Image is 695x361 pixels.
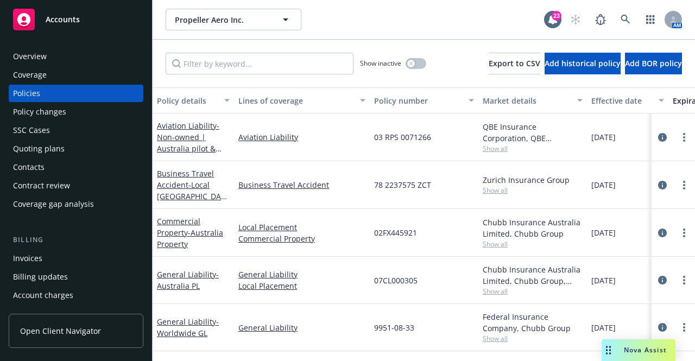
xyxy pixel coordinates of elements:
span: Show inactive [360,59,401,68]
a: Policies [9,85,143,102]
button: Nova Assist [602,339,675,361]
a: Business Travel Accident [157,168,225,213]
button: Market details [478,87,587,113]
div: Chubb Insurance Australia Limited, Chubb Group [483,217,583,239]
a: circleInformation [656,321,669,334]
span: Export to CSV [489,58,540,68]
a: more [678,321,691,334]
a: Aviation Liability [238,131,365,143]
a: General Liability [157,269,219,291]
span: - Local [GEOGRAPHIC_DATA] [157,180,227,213]
input: Filter by keyword... [166,53,353,74]
div: Overview [13,48,47,65]
a: Quoting plans [9,140,143,157]
button: Export to CSV [489,53,540,74]
div: Policy changes [13,103,66,121]
div: Billing updates [13,268,68,286]
div: Invoices [13,250,42,267]
span: Accounts [46,15,80,24]
div: Policy number [374,95,462,106]
div: Contract review [13,177,70,194]
a: circleInformation [656,226,669,239]
a: Aviation Liability [157,121,219,165]
span: 78 2237575 ZCT [374,179,431,191]
div: 23 [552,11,561,21]
a: more [678,131,691,144]
button: Propeller Aero Inc. [166,9,301,30]
a: Coverage [9,66,143,84]
span: [DATE] [591,227,616,238]
span: [DATE] [591,275,616,286]
a: Contract review [9,177,143,194]
button: Effective date [587,87,668,113]
div: SSC Cases [13,122,50,139]
a: Start snowing [565,9,586,30]
a: Local Placement [238,280,365,292]
a: Local Placement [238,221,365,233]
a: General Liability [157,316,219,338]
div: Contacts [13,159,45,176]
button: Add BOR policy [625,53,682,74]
div: Chubb Insurance Australia Limited, Chubb Group, Chubb Group (International) [483,264,583,287]
button: Lines of coverage [234,87,370,113]
a: Switch app [640,9,661,30]
span: Nova Assist [624,345,667,354]
div: Effective date [591,95,652,106]
a: Billing updates [9,268,143,286]
a: Accounts [9,4,143,35]
a: more [678,226,691,239]
div: Account charges [13,287,73,304]
div: Billing [9,235,143,245]
a: circleInformation [656,179,669,192]
a: Business Travel Accident [238,179,365,191]
span: Show all [483,144,583,153]
a: Account charges [9,287,143,304]
div: Federal Insurance Company, Chubb Group [483,311,583,334]
a: General Liability [238,322,365,333]
button: Add historical policy [545,53,621,74]
a: Report a Bug [590,9,611,30]
a: Commercial Property [238,233,365,244]
div: Zurich Insurance Group [483,174,583,186]
a: General Liability [238,269,365,280]
div: Market details [483,95,571,106]
span: Show all [483,186,583,195]
a: SSC Cases [9,122,143,139]
a: more [678,274,691,287]
span: [DATE] [591,179,616,191]
span: [DATE] [591,322,616,333]
span: Add historical policy [545,58,621,68]
a: Overview [9,48,143,65]
a: Commercial Property [157,216,223,249]
div: Policy details [157,95,218,106]
div: Drag to move [602,339,615,361]
span: 9951-08-33 [374,322,414,333]
div: Lines of coverage [238,95,353,106]
div: QBE Insurance Corporation, QBE Insurance Group [483,121,583,144]
span: Add BOR policy [625,58,682,68]
a: Invoices [9,250,143,267]
div: Coverage gap analysis [13,195,94,213]
div: Coverage [13,66,47,84]
a: Search [615,9,636,30]
a: Contacts [9,159,143,176]
span: [DATE] [591,131,616,143]
span: - Australia Property [157,227,223,249]
span: Show all [483,287,583,296]
button: Policy details [153,87,234,113]
a: circleInformation [656,131,669,144]
a: Policy changes [9,103,143,121]
span: 07CL000305 [374,275,418,286]
a: circleInformation [656,274,669,287]
a: more [678,179,691,192]
button: Policy number [370,87,478,113]
div: Policies [13,85,40,102]
div: Quoting plans [13,140,65,157]
span: 02FX445921 [374,227,417,238]
span: Propeller Aero Inc. [175,14,269,26]
a: Coverage gap analysis [9,195,143,213]
span: 03 RPS 0071266 [374,131,431,143]
span: Show all [483,239,583,249]
span: Show all [483,334,583,343]
span: Open Client Navigator [20,325,101,337]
